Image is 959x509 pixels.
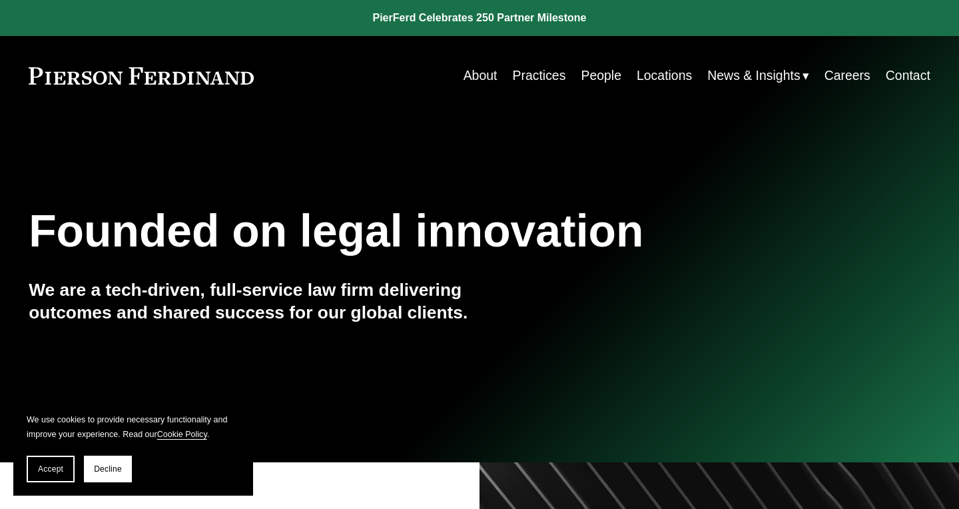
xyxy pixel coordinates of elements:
[512,63,565,89] a: Practices
[707,64,800,87] span: News & Insights
[29,205,780,257] h1: Founded on legal innovation
[464,63,497,89] a: About
[13,399,253,496] section: Cookie banner
[707,63,808,89] a: folder dropdown
[27,456,75,482] button: Accept
[581,63,621,89] a: People
[84,456,132,482] button: Decline
[157,430,207,439] a: Cookie Policy
[27,412,240,442] p: We use cookies to provide necessary functionality and improve your experience. Read our .
[29,279,479,324] h4: We are a tech-driven, full-service law firm delivering outcomes and shared success for our global...
[824,63,870,89] a: Careers
[637,63,692,89] a: Locations
[94,464,122,474] span: Decline
[38,464,63,474] span: Accept
[886,63,930,89] a: Contact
